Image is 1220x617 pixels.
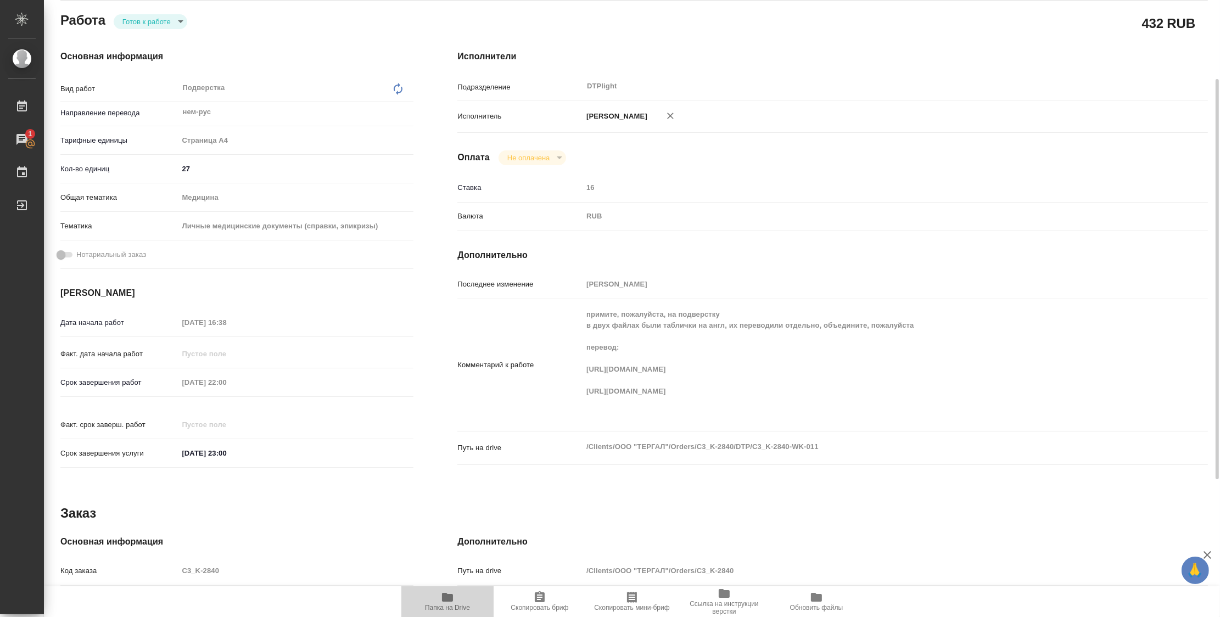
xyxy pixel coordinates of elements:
[60,221,178,232] p: Тематика
[1182,557,1209,584] button: 🙏
[178,417,274,433] input: Пустое поле
[457,111,583,122] p: Исполнитель
[457,182,583,193] p: Ставка
[60,317,178,328] p: Дата начала работ
[60,50,413,63] h4: Основная информация
[178,315,274,330] input: Пустое поле
[60,535,413,548] h4: Основная информация
[583,180,1145,195] input: Пустое поле
[60,164,178,175] p: Кол-во единиц
[178,188,413,207] div: Медицина
[60,448,178,459] p: Срок завершения услуги
[3,126,41,153] a: 1
[60,349,178,360] p: Факт. дата начала работ
[583,276,1145,292] input: Пустое поле
[1142,14,1195,32] h2: 432 RUB
[60,192,178,203] p: Общая тематика
[790,604,843,612] span: Обновить файлы
[60,565,178,576] p: Код заказа
[457,565,583,576] p: Путь на drive
[178,445,274,461] input: ✎ Введи что-нибудь
[457,249,1208,262] h4: Дополнительно
[60,83,178,94] p: Вид работ
[60,108,178,119] p: Направление перевода
[457,360,583,371] p: Комментарий к работе
[114,14,187,29] div: Готов к работе
[658,104,682,128] button: Удалить исполнителя
[457,279,583,290] p: Последнее изменение
[178,131,413,150] div: Страница А4
[457,50,1208,63] h4: Исполнители
[457,211,583,222] p: Валюта
[457,535,1208,548] h4: Дополнительно
[457,151,490,164] h4: Оплата
[60,287,413,300] h4: [PERSON_NAME]
[178,346,274,362] input: Пустое поле
[685,600,764,615] span: Ссылка на инструкции верстки
[21,128,38,139] span: 1
[178,217,413,235] div: Личные медицинские документы (справки, эпикризы)
[583,305,1145,423] textarea: примите, пожалуйста, на подверстку в двух файлах были таблички на англ, их переводили отдельно, о...
[119,17,174,26] button: Готов к работе
[60,377,178,388] p: Срок завершения работ
[457,442,583,453] p: Путь на drive
[457,82,583,93] p: Подразделение
[76,249,146,260] span: Нотариальный заказ
[425,604,470,612] span: Папка на Drive
[1186,559,1205,582] span: 🙏
[583,563,1145,579] input: Пустое поле
[178,374,274,390] input: Пустое поле
[583,437,1145,456] textarea: /Clients/ООО "ТЕРГАЛ"/Orders/C3_K-2840/DTP/C3_K-2840-WK-011
[594,604,669,612] span: Скопировать мини-бриф
[511,604,568,612] span: Скопировать бриф
[401,586,494,617] button: Папка на Drive
[60,504,96,522] h2: Заказ
[583,207,1145,226] div: RUB
[60,419,178,430] p: Факт. срок заверш. работ
[678,586,770,617] button: Ссылка на инструкции верстки
[494,586,586,617] button: Скопировать бриф
[499,150,566,165] div: Готов к работе
[583,111,647,122] p: [PERSON_NAME]
[60,135,178,146] p: Тарифные единицы
[770,586,863,617] button: Обновить файлы
[60,9,105,29] h2: Работа
[504,153,553,162] button: Не оплачена
[586,586,678,617] button: Скопировать мини-бриф
[178,161,413,177] input: ✎ Введи что-нибудь
[178,563,413,579] input: Пустое поле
